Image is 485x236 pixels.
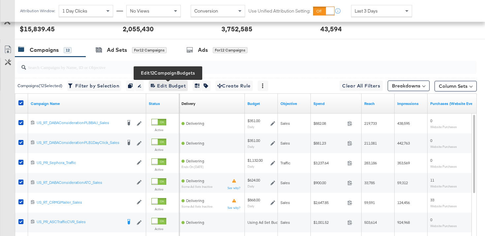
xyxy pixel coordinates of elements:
[215,81,253,91] button: Create Rule
[280,141,290,146] span: Sales
[248,8,310,14] label: Use Unified Attribution Setting:
[26,58,436,71] input: Search Campaigns by Name, ID or Objective
[67,81,121,91] button: Filter by Selection
[247,101,275,106] a: The maximum amount you're willing to spend on your ads, on average each day or over the lifetime ...
[186,220,204,225] span: Delivering
[430,217,432,222] span: 0
[247,178,260,183] div: $624.00
[37,140,122,147] a: US_RT_DABAConsiderationPLB1DayClick_Sales
[221,24,252,34] div: 3,752,585
[69,82,119,90] span: Filter by Selection
[181,165,204,169] sub: ends on [DATE]
[397,180,408,185] span: 59,312
[430,158,432,163] span: 0
[364,200,375,205] span: 59,591
[397,141,410,146] span: 442,763
[247,220,284,225] div: Using Ad Set Budget
[198,46,208,54] div: Ads
[151,167,166,172] label: Active
[186,178,204,183] span: Delivering
[313,121,345,126] span: $882.08
[186,121,204,126] span: Delivering
[397,101,425,106] a: The number of times your ad was served. On mobile apps an ad is counted as served the first time ...
[181,101,195,106] div: Delivery
[217,82,251,90] span: Create Rule
[342,82,380,90] span: Clear All Filters
[320,24,342,34] div: 43,594
[313,220,345,225] span: $1,001.52
[37,219,122,224] div: US_PR_ASCTrafficCVR_Sales
[364,160,377,165] span: 283,186
[280,180,290,185] span: Sales
[149,101,177,106] a: Shows the current state of your Ad Campaign.
[37,160,133,166] a: US_PR_Sephora_Traffic
[430,204,457,208] sub: Website Purchases
[364,101,392,106] a: The number of people your ad was served to.
[151,187,166,191] label: Active
[37,120,122,125] div: US_RT_DABAConsiderationPLBBAU_Sales
[247,118,260,123] div: $351.00
[397,121,410,126] span: 438,595
[280,101,308,106] a: Your campaign's objective.
[247,125,254,129] sub: Daily
[107,46,127,54] div: Ad Sets
[247,138,260,143] div: $351.00
[194,8,218,14] span: Conversion
[280,220,290,225] span: Sales
[430,118,432,123] span: 0
[151,148,166,152] label: Active
[37,160,133,165] div: US_PR_Sephora_Traffic
[388,81,430,91] button: Breakdowns
[247,158,263,163] div: $1,132.00
[20,24,55,34] div: $15,839.45
[247,164,254,168] sub: Daily
[17,83,62,89] div: Campaigns ( 12 Selected)
[313,180,345,185] span: $900.00
[430,197,434,202] span: 33
[280,160,290,165] span: Traffic
[247,204,254,208] sub: Daily
[430,138,432,143] span: 0
[64,47,72,53] div: 12
[30,46,59,54] div: Campaigns
[364,180,375,185] span: 33,785
[364,220,377,225] span: 503,614
[247,197,260,203] div: $868.00
[181,205,212,208] sub: Some Ad Sets Inactive
[430,164,457,168] sub: Website Purchases
[435,81,477,91] button: Column Sets
[339,81,383,91] button: Clear All Filters
[37,140,122,145] div: US_RT_DABAConsiderationPLB1DayClick_Sales
[397,220,410,225] span: 924,968
[397,160,410,165] span: 353,569
[313,160,345,165] span: $3,237.64
[430,125,457,129] sub: Website Purchases
[364,121,377,126] span: 219,733
[213,47,247,53] div: for 12 Campaigns
[123,24,154,34] div: 2,055,430
[247,184,254,188] sub: Daily
[280,121,290,126] span: Sales
[130,8,149,14] span: No Views
[31,101,144,106] a: Your campaign name.
[37,180,133,185] div: US_RT_DABAConsiderationATC_Sales
[313,101,359,106] a: The total amount spent to date.
[186,141,204,146] span: Delivering
[37,200,133,205] a: US_RT_CRMGMailer_Sales
[280,200,290,205] span: Sales
[132,47,167,53] div: for 12 Campaigns
[247,145,254,149] sub: Daily
[181,185,212,188] sub: Some Ad Sets Inactive
[186,198,204,203] span: Delivering
[62,8,87,14] span: 1 Day Clicks
[430,145,457,149] sub: Website Purchases
[430,224,457,228] sub: Website Purchases
[151,227,166,231] label: Active
[364,141,377,146] span: 211,081
[313,200,345,205] span: $2,647.85
[430,184,457,188] sub: Website Purchases
[430,178,434,183] span: 11
[355,8,378,14] span: Last 3 Days
[397,200,410,205] span: 124,456
[151,128,166,132] label: Active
